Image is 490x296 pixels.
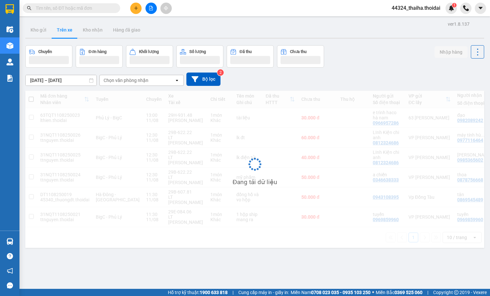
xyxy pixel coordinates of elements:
button: Kho nhận [78,22,108,38]
sup: 2 [217,69,224,76]
span: Cung cấp máy in - giấy in: [238,289,289,296]
span: Miền Nam [291,289,371,296]
span: aim [164,6,168,10]
span: question-circle [7,253,13,259]
img: logo-vxr [6,4,14,14]
div: Số lượng [189,49,206,54]
span: | [232,289,233,296]
span: Miền Bắc [376,289,422,296]
span: search [27,6,31,10]
span: caret-down [478,5,484,11]
div: Đang tải dữ liệu [232,177,277,187]
button: Kho gửi [25,22,52,38]
div: Khối lượng [139,49,159,54]
div: ver 1.8.137 [448,20,470,28]
img: solution-icon [6,75,13,82]
sup: 1 [452,3,457,7]
button: Khối lượng [126,45,173,68]
svg: open [174,78,180,83]
span: ⚪️ [372,291,374,294]
button: Bộ lọc [186,73,220,86]
input: Tìm tên, số ĐT hoặc mã đơn [36,5,112,12]
strong: 0369 525 060 [395,290,422,295]
span: copyright [454,290,459,295]
span: 1 [453,3,455,7]
strong: 1900 633 818 [200,290,228,295]
div: Đã thu [240,49,252,54]
strong: 0708 023 035 - 0935 103 250 [311,290,371,295]
img: warehouse-icon [6,42,13,49]
img: icon-new-feature [448,5,454,11]
button: Chuyến [25,45,72,68]
span: Hỗ trợ kỹ thuật: [168,289,228,296]
div: Chưa thu [290,49,307,54]
span: file-add [149,6,153,10]
img: warehouse-icon [6,238,13,245]
img: phone-icon [463,5,469,11]
button: Đơn hàng [76,45,123,68]
span: 44324_thaiha.thoidai [386,4,446,12]
button: Chưa thu [277,45,324,68]
div: Chuyến [38,49,52,54]
button: plus [130,3,142,14]
button: Đã thu [227,45,274,68]
button: Trên xe [52,22,78,38]
img: warehouse-icon [6,26,13,33]
button: file-add [145,3,157,14]
button: caret-down [475,3,486,14]
button: Hàng đã giao [108,22,145,38]
img: warehouse-icon [6,59,13,65]
button: Nhập hàng [434,46,468,58]
span: message [7,282,13,289]
span: notification [7,268,13,274]
div: Đơn hàng [89,49,107,54]
input: Select a date range. [26,75,96,86]
div: Chọn văn phòng nhận [104,77,148,84]
span: plus [134,6,138,10]
span: | [427,289,428,296]
button: Số lượng [176,45,223,68]
button: aim [160,3,172,14]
